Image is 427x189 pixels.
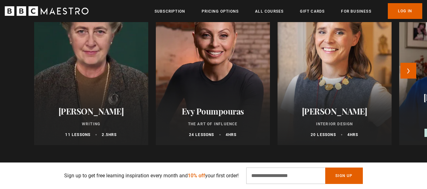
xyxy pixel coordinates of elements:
[189,132,214,138] p: 24 lessons
[350,133,358,137] abbr: hrs
[42,106,141,116] h2: [PERSON_NAME]
[5,6,88,16] svg: BBC Maestro
[311,132,336,138] p: 20 lessons
[188,173,205,179] span: 10% off
[255,8,284,15] a: All Courses
[155,8,185,15] a: Subscription
[163,106,262,116] h2: Evy Poumpouras
[285,106,384,116] h2: [PERSON_NAME]
[228,133,237,137] abbr: hrs
[226,132,237,138] p: 4
[347,132,358,138] p: 4
[388,3,422,19] a: Log In
[325,168,363,184] button: Sign Up
[65,132,90,138] p: 11 lessons
[102,132,117,138] p: 2.5
[341,8,371,15] a: For business
[108,133,117,137] abbr: hrs
[42,121,141,127] p: Writing
[155,3,422,19] nav: Primary
[64,172,239,180] p: Sign up to get free learning inspiration every month and your first order!
[285,121,384,127] p: Interior Design
[202,8,239,15] a: Pricing Options
[300,8,325,15] a: Gift Cards
[163,121,262,127] p: The Art of Influence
